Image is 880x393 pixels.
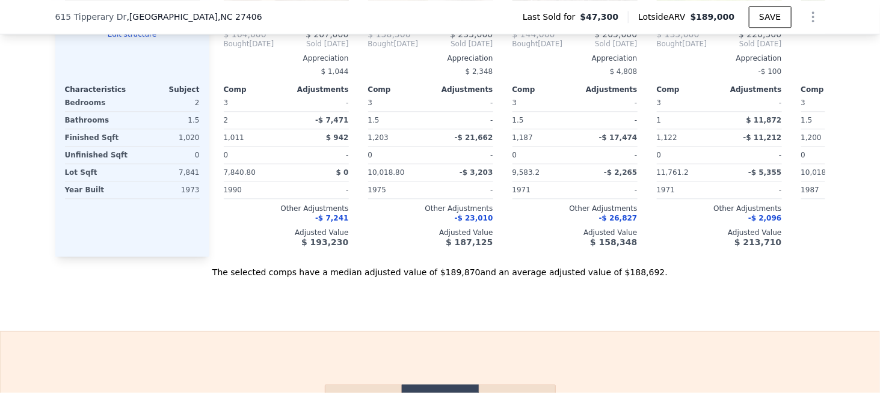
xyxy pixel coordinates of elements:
div: [DATE] [224,39,274,49]
span: $189,000 [691,12,735,22]
div: - [433,181,493,198]
span: 3 [368,99,373,107]
span: Bought [657,39,683,49]
span: -$ 2,265 [604,168,637,177]
div: [DATE] [512,39,563,49]
span: $ 213,710 [734,237,781,247]
span: 1,011 [224,133,244,142]
div: - [433,112,493,129]
span: -$ 2,096 [748,214,781,222]
span: -$ 23,010 [455,214,493,222]
span: 10,018.80 [801,168,838,177]
span: $ 235,000 [450,29,493,39]
div: Comp [801,85,864,94]
div: - [577,147,638,163]
div: [DATE] [368,39,419,49]
span: -$ 26,827 [599,214,638,222]
span: $ 1,044 [321,67,349,76]
div: Other Adjustments [512,204,638,213]
div: Adjustments [431,85,493,94]
span: $ 0 [336,168,349,177]
span: Bought [512,39,538,49]
button: Edit structure [65,29,200,39]
div: 1971 [657,181,717,198]
span: $ 942 [326,133,349,142]
span: $ 207,000 [306,29,348,39]
button: Show Options [801,5,825,29]
span: Bought [224,39,250,49]
div: [DATE] [657,39,707,49]
div: 2 [224,112,284,129]
div: 1.5 [512,112,573,129]
div: Appreciation [657,53,782,63]
span: 11,761.2 [657,168,689,177]
div: - [577,94,638,111]
span: , [GEOGRAPHIC_DATA] [126,11,262,23]
div: Adjustments [719,85,782,94]
div: 1990 [224,181,284,198]
div: Adjusted Value [224,228,349,237]
span: -$ 7,471 [315,116,348,124]
span: Last Sold for [523,11,580,23]
div: 1.5 [135,112,200,129]
span: Lotside ARV [638,11,690,23]
div: Finished Sqft [65,129,130,146]
span: $47,300 [580,11,619,23]
div: Adjusted Value [512,228,638,237]
span: 10,018.80 [368,168,405,177]
div: The selected comps have a median adjusted value of $189,870 and an average adjusted value of $188... [55,257,825,278]
div: 7,841 [135,164,200,181]
span: Bought [368,39,394,49]
span: 1,203 [368,133,389,142]
span: $ 135,000 [657,29,700,39]
div: 1,020 [135,129,200,146]
div: - [433,94,493,111]
span: 9,583.2 [512,168,540,177]
div: 1.5 [801,112,861,129]
div: - [577,181,638,198]
span: $ 144,000 [512,29,555,39]
span: 0 [512,151,517,159]
span: $ 4,808 [610,67,638,76]
span: 3 [657,99,662,107]
span: 7,840.80 [224,168,256,177]
span: 1,122 [657,133,677,142]
div: Lot Sqft [65,164,130,181]
div: Subject [132,85,200,94]
div: Bedrooms [65,94,130,111]
span: 0 [657,151,662,159]
span: 3 [512,99,517,107]
span: -$ 3,203 [460,168,493,177]
div: Adjustments [575,85,638,94]
span: -$ 5,355 [748,168,781,177]
span: -$ 17,474 [599,133,638,142]
span: 1,200 [801,133,822,142]
span: , NC 27406 [218,12,262,22]
div: Characteristics [65,85,132,94]
div: 1987 [801,181,861,198]
div: - [722,181,782,198]
span: 0 [224,151,229,159]
span: 615 Tipperary Dr [55,11,127,23]
span: $ 193,230 [301,237,348,247]
div: Comp [512,85,575,94]
div: Year Built [65,181,130,198]
div: 1975 [368,181,428,198]
span: -$ 21,662 [455,133,493,142]
span: Sold [DATE] [274,39,348,49]
div: Appreciation [512,53,638,63]
span: 0 [801,151,806,159]
div: Unfinished Sqft [65,147,130,163]
span: $ 158,500 [368,29,411,39]
div: 0 [135,147,200,163]
span: 3 [801,99,806,107]
div: - [722,147,782,163]
div: Other Adjustments [224,204,349,213]
span: $ 220,500 [739,29,781,39]
div: 1.5 [368,112,428,129]
span: Sold [DATE] [418,39,493,49]
div: 1973 [135,181,200,198]
div: Comp [368,85,431,94]
div: Comp [224,85,286,94]
span: $ 158,348 [590,237,637,247]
